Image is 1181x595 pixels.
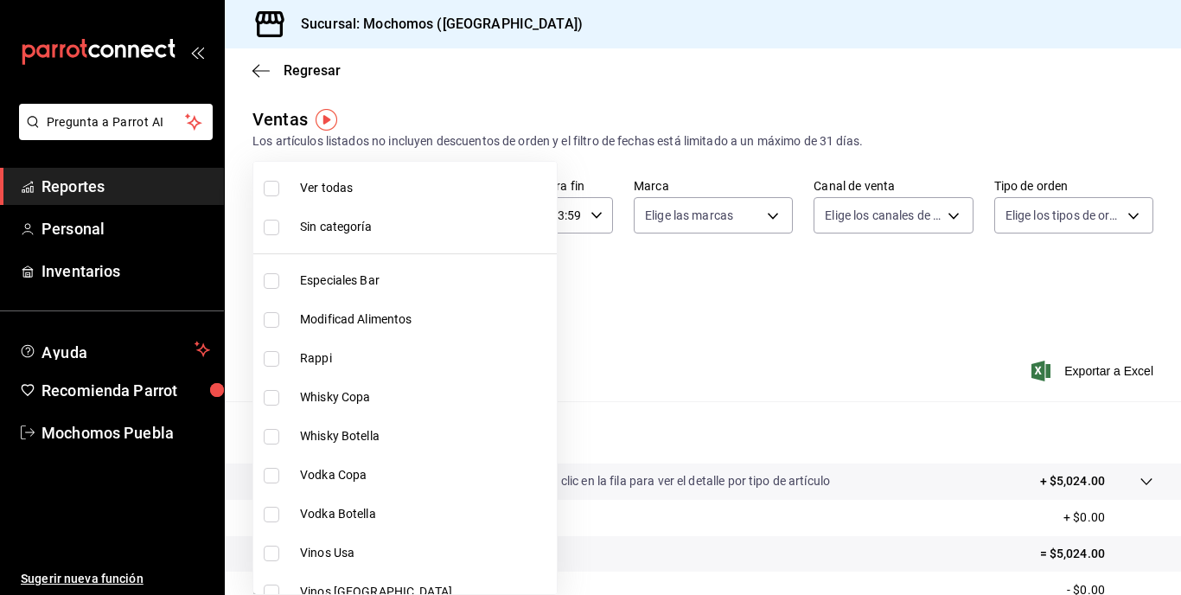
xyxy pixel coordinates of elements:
span: Vinos Usa [300,544,550,562]
img: Marcador de información sobre herramientas [316,109,337,131]
span: Rappi [300,349,550,368]
span: Sin categoría [300,218,550,236]
span: Whisky Copa [300,388,550,406]
span: Modificad Alimentos [300,310,550,329]
span: Whisky Botella [300,427,550,445]
span: Ver todas [300,179,550,197]
span: Especiales Bar [300,272,550,290]
span: Vodka Copa [300,466,550,484]
span: Vodka Botella [300,505,550,523]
